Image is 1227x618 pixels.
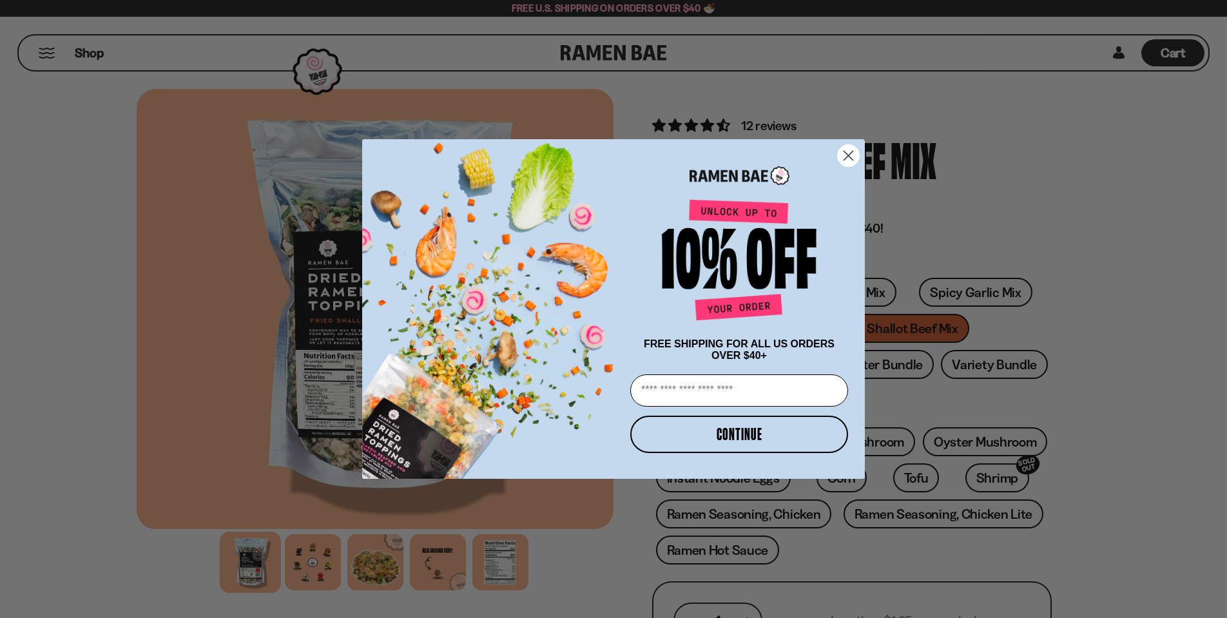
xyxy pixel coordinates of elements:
[644,338,835,361] span: FREE SHIPPING FOR ALL US ORDERS OVER $40+
[362,128,625,479] img: ce7035ce-2e49-461c-ae4b-8ade7372f32c.png
[630,416,848,453] button: CONTINUE
[690,165,789,186] img: Ramen Bae Logo
[659,199,820,325] img: Unlock up to 10% off
[837,144,860,167] button: Close dialog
